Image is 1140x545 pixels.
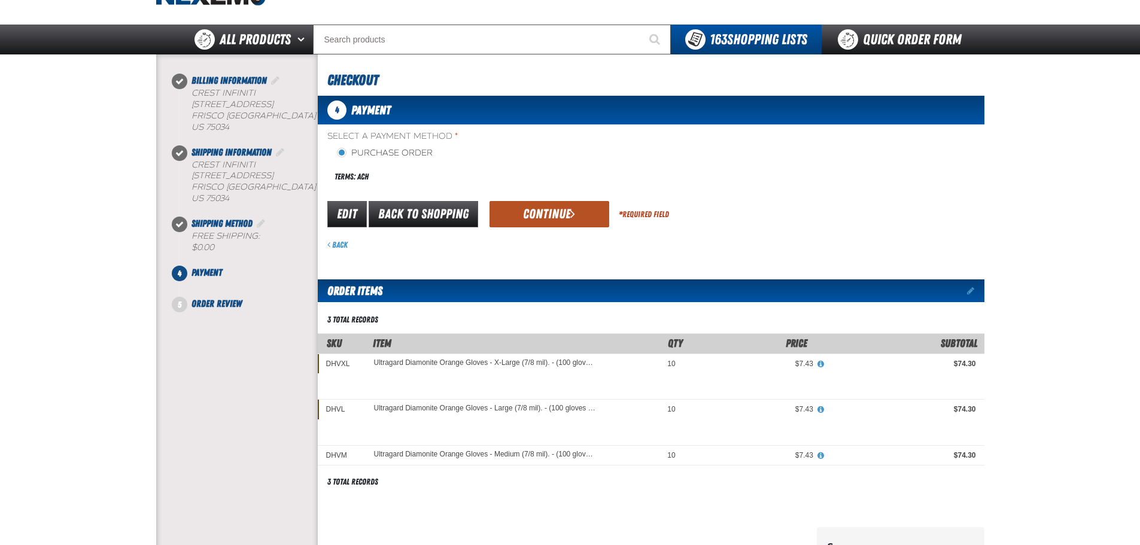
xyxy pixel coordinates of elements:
span: 10 [667,405,675,413]
span: Payment [191,267,222,278]
a: Edit Billing Information [269,75,281,86]
h2: Order Items [318,279,382,302]
div: 3 total records [327,476,378,488]
div: $7.43 [692,450,813,460]
span: [GEOGRAPHIC_DATA] [226,111,316,121]
span: Qty [668,337,683,349]
div: $74.30 [830,404,976,414]
span: US [191,193,203,203]
a: Quick Order Form [822,25,984,54]
div: Required Field [619,209,669,220]
span: [STREET_ADDRESS] [191,99,273,109]
nav: Checkout steps. Current step is Payment. Step 4 of 5 [171,74,318,311]
span: [GEOGRAPHIC_DATA] [226,182,316,192]
a: Back to Shopping [369,201,478,227]
bdo: 75034 [206,193,229,203]
span: FRISCO [191,111,224,121]
span: Shipping Method [191,218,253,229]
span: Price [786,337,807,349]
span: [STREET_ADDRESS] [191,170,273,181]
div: Free Shipping: [191,231,318,254]
li: Billing Information. Step 1 of 5. Completed [180,74,318,145]
a: Edit Shipping Method [255,218,267,229]
a: Ultragard Diamonite Orange Gloves - X-Large (7/8 mil). - (100 gloves per box MIN 10 box order) [374,359,597,367]
td: DHVXL [318,354,366,373]
span: Payment [351,103,391,117]
span: Shipping Information [191,147,272,158]
strong: $0.00 [191,242,214,252]
button: View All Prices for Ultragard Diamonite Orange Gloves - X-Large (7/8 mil). - (100 gloves per box ... [813,359,829,370]
span: 10 [667,360,675,368]
span: US [191,122,203,132]
input: Purchase Order [337,148,346,157]
input: Search [313,25,671,54]
span: Crest Infiniti [191,88,256,98]
td: DHVM [318,446,366,465]
li: Payment. Step 4 of 5. Not Completed [180,266,318,297]
a: Edit [327,201,367,227]
span: Subtotal [941,337,977,349]
strong: 163 [710,31,727,48]
span: 10 [667,451,675,459]
li: Order Review. Step 5 of 5. Not Completed [180,297,318,311]
li: Shipping Information. Step 2 of 5. Completed [180,145,318,217]
a: Edit Shipping Information [274,147,286,158]
div: $7.43 [692,359,813,369]
button: You have 163 Shopping Lists. Open to view details [671,25,822,54]
span: FRISCO [191,182,224,192]
label: Purchase Order [337,148,433,159]
li: Shipping Method. Step 3 of 5. Completed [180,217,318,266]
span: Item [373,337,391,349]
div: $74.30 [830,359,976,369]
a: Ultragard Diamonite Orange Gloves - Medium (7/8 mil). - (100 gloves per box MIN 10 box order) [374,450,597,459]
button: View All Prices for Ultragard Diamonite Orange Gloves - Medium (7/8 mil). - (100 gloves per box M... [813,450,829,461]
div: $74.30 [830,450,976,460]
bdo: 75034 [206,122,229,132]
a: SKU [327,337,342,349]
span: Billing Information [191,75,267,86]
button: View All Prices for Ultragard Diamonite Orange Gloves - Large (7/8 mil). - (100 gloves per box MI... [813,404,829,415]
button: Continue [490,201,609,227]
a: Ultragard Diamonite Orange Gloves - Large (7/8 mil). - (100 gloves per box MIN 10 box order) [374,404,597,413]
span: Select a Payment Method [327,131,651,142]
span: 4 [172,266,187,281]
a: Edit items [967,287,984,295]
span: Shopping Lists [710,31,807,48]
span: 4 [327,101,346,120]
td: DHVL [318,400,366,419]
button: Open All Products pages [293,25,313,54]
div: Terms: ACH [327,164,651,190]
span: Order Review [191,298,242,309]
div: $7.43 [692,404,813,414]
button: Start Searching [641,25,671,54]
span: Checkout [327,72,378,89]
a: Back [327,240,348,249]
span: Crest Infiniti [191,160,256,170]
span: 5 [172,297,187,312]
span: All Products [220,29,291,50]
div: 3 total records [327,314,378,325]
